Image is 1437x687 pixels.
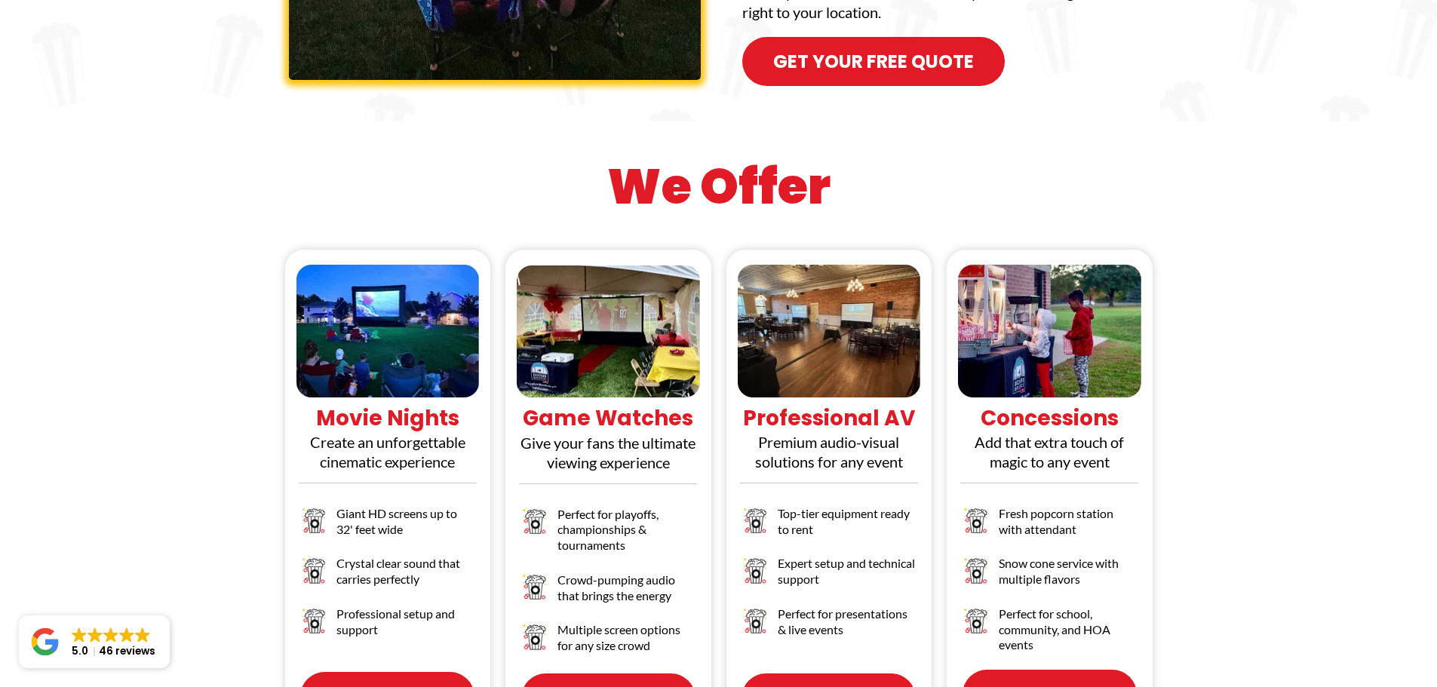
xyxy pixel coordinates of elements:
[300,556,330,585] img: Image
[742,606,771,636] img: Image
[778,606,917,638] h2: Perfect for presentations & live events
[289,452,487,471] p: cinematic experience
[509,452,708,472] p: viewing experience
[999,606,1138,653] h2: Perfect for school, community, and HOA events
[300,606,330,636] img: Image
[509,433,708,452] p: Give your fans the ultimate
[19,615,170,668] a: Close GoogleGoogleGoogleGoogleGoogle 5.046 reviews
[281,155,1156,219] h1: We Offer
[520,572,550,602] img: Image
[999,506,1138,538] h2: Fresh popcorn station with attendant
[778,556,917,587] h2: Expert setup and technical support
[336,506,475,538] h2: Giant HD screens up to 32' feet wide
[557,507,696,554] h2: Perfect for playoffs, championships & tournaments
[950,452,1149,471] p: magic to any event
[509,405,708,432] h1: Game Watches
[336,556,475,587] h2: Crystal clear sound that carries perfectly
[520,622,550,652] img: Image
[300,506,330,535] img: Image
[557,572,696,604] h2: Crowd-pumping audio that brings the energy
[730,405,929,432] h1: Professional AV
[742,37,1005,86] a: Get your Free Quote
[962,506,991,535] img: Image
[730,432,929,452] p: Premium audio-visual
[778,506,917,538] h2: Top-tier equipment ready to rent
[289,432,487,452] p: Create an unforgettable
[742,506,771,535] img: Image
[962,606,991,636] img: Image
[950,405,1149,432] h1: Concessions
[962,556,991,585] img: Image
[773,48,974,75] span: Get your Free Quote
[289,405,487,432] h1: Movie Nights
[520,507,550,536] img: Image
[336,606,475,638] h2: Professional setup and support
[950,432,1149,452] p: Add that extra touch of
[742,556,771,585] img: Image
[557,622,696,654] h2: Multiple screen options for any size crowd
[730,452,929,471] p: solutions for any event
[999,556,1138,587] h2: Snow cone service with multiple flavors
